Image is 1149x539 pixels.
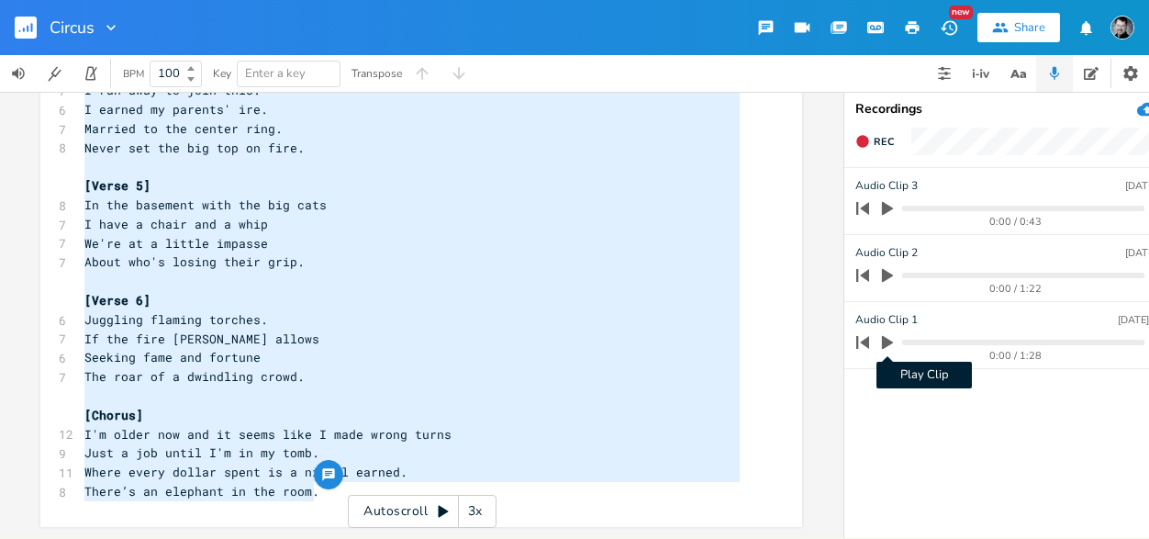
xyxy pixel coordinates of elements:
[84,426,452,443] span: I'm older now and it seems like I made wrong turns
[931,11,967,44] button: New
[84,101,268,118] span: I earned my parents' ire.
[84,216,268,232] span: I have a chair and a whip
[84,331,319,347] span: If the fire [PERSON_NAME] allows
[84,177,151,194] span: [Verse 5]
[876,328,899,357] button: Play Clip
[84,253,305,270] span: About who's losing their grip.
[84,311,268,328] span: Juggling flaming torches.
[848,127,901,156] button: Rec
[50,19,95,36] span: Circus
[84,235,268,252] span: We're at a little impasse
[245,65,306,82] span: Enter a key
[123,69,144,79] div: BPM
[1014,19,1045,36] div: Share
[84,444,319,461] span: Just a job until I'm in my tomb.
[949,6,973,19] div: New
[84,120,283,137] span: Married to the center ring.
[84,140,305,156] span: Never set the big top on fire.
[348,495,496,528] div: Autoscroll
[84,292,151,309] span: [Verse 6]
[84,407,143,423] span: [Chorus]
[855,244,918,262] span: Audio Clip 2
[887,217,1144,227] div: 0:00 / 0:43
[84,349,261,365] span: Seeking fame and fortune
[84,368,305,385] span: The roar of a dwindling crowd.
[855,311,918,329] span: Audio Clip 1
[874,135,894,149] span: Rec
[1110,16,1134,39] img: Timothy James
[459,495,492,528] div: 3x
[213,68,231,79] div: Key
[84,464,407,480] span: Where every dollar spent is a nickel earned.
[887,351,1144,361] div: 0:00 / 1:28
[855,177,918,195] span: Audio Clip 3
[351,68,402,79] div: Transpose
[887,284,1144,294] div: 0:00 / 1:22
[977,13,1060,42] button: Share
[84,483,319,500] span: There’s an elephant in the room.
[84,197,327,213] span: In the basement with the big cats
